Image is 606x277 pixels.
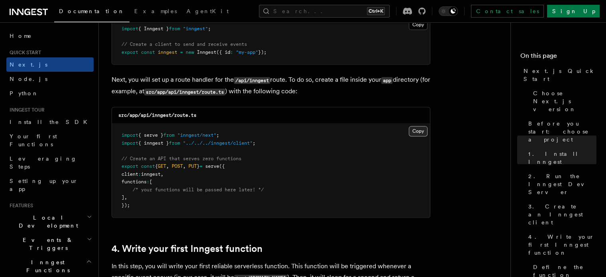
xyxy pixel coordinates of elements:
span: , [166,163,169,169]
span: Home [10,32,32,40]
span: "../../../inngest/client" [183,140,253,146]
span: ; [216,132,219,138]
span: "my-app" [236,49,258,55]
button: Local Development [6,210,94,233]
span: GET [158,163,166,169]
span: Node.js [10,76,47,82]
a: Before you start: choose a project [525,116,596,147]
a: Documentation [54,2,129,22]
span: [ [149,179,152,185]
span: 4. Write your first Inngest function [528,233,596,257]
span: Install the SDK [10,119,92,125]
a: Home [6,29,94,43]
span: import [122,132,138,138]
span: : [138,171,141,177]
span: 2. Run the Inngest Dev Server [528,172,596,196]
span: Local Development [6,214,87,230]
span: const [141,49,155,55]
span: Leveraging Steps [10,155,77,170]
span: Next.js Quick Start [524,67,596,83]
span: AgentKit [186,8,229,14]
button: Search...Ctrl+K [259,5,390,18]
span: "inngest/next" [177,132,216,138]
span: Your first Functions [10,133,57,147]
a: Sign Up [547,5,600,18]
button: Copy [409,126,428,136]
a: Install the SDK [6,115,94,129]
button: Copy [409,20,428,30]
span: inngest [141,171,161,177]
span: = [180,49,183,55]
span: Before you start: choose a project [528,120,596,143]
a: Next.js [6,57,94,72]
button: Toggle dark mode [439,6,458,16]
span: Inngest [197,49,216,55]
a: Python [6,86,94,100]
span: client [122,171,138,177]
span: // Create an API that serves zero functions [122,156,241,161]
code: src/app/api/inngest/route.ts [118,112,196,118]
span: { [155,163,158,169]
span: : [147,179,149,185]
span: const [141,163,155,169]
span: }); [258,49,267,55]
a: AgentKit [182,2,233,22]
a: 4. Write your first Inngest function [112,243,263,254]
span: Features [6,202,33,209]
span: from [169,26,180,31]
span: 1. Install Inngest [528,150,596,166]
span: { serve } [138,132,163,138]
span: Inngest Functions [6,258,86,274]
a: Next.js Quick Start [520,64,596,86]
span: , [183,163,186,169]
p: Next, you will set up a route handler for the route. To do so, create a file inside your director... [112,74,430,97]
a: Setting up your app [6,174,94,196]
span: } [197,163,200,169]
code: /api/inngest [234,77,270,84]
h4: On this page [520,51,596,64]
span: = [200,163,202,169]
a: Your first Functions [6,129,94,151]
span: Events & Triggers [6,236,87,252]
span: Documentation [59,8,125,14]
a: 2. Run the Inngest Dev Server [525,169,596,199]
span: ; [253,140,255,146]
span: { Inngest } [138,26,169,31]
span: import [122,26,138,31]
span: // Create a client to send and receive events [122,41,247,47]
a: 1. Install Inngest [525,147,596,169]
a: 3. Create an Inngest client [525,199,596,230]
code: app [381,77,392,84]
span: functions [122,179,147,185]
span: "inngest" [183,26,208,31]
span: Setting up your app [10,178,78,192]
a: Leveraging Steps [6,151,94,174]
span: Examples [134,8,177,14]
span: 3. Create an Inngest client [528,202,596,226]
a: Examples [129,2,182,22]
span: from [169,140,180,146]
span: Inngest tour [6,107,45,113]
button: Events & Triggers [6,233,94,255]
span: PUT [188,163,197,169]
span: }); [122,202,130,208]
span: Python [10,90,39,96]
span: /* your functions will be passed here later! */ [133,187,264,193]
a: Contact sales [471,5,544,18]
span: { inngest } [138,140,169,146]
span: from [163,132,175,138]
span: ] [122,194,124,200]
span: Quick start [6,49,41,56]
span: serve [205,163,219,169]
a: Node.js [6,72,94,86]
span: export [122,49,138,55]
kbd: Ctrl+K [367,7,385,15]
span: ({ id [216,49,230,55]
span: ; [208,26,211,31]
span: new [186,49,194,55]
span: import [122,140,138,146]
span: inngest [158,49,177,55]
span: Next.js [10,61,47,68]
a: Choose Next.js version [530,86,596,116]
span: export [122,163,138,169]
